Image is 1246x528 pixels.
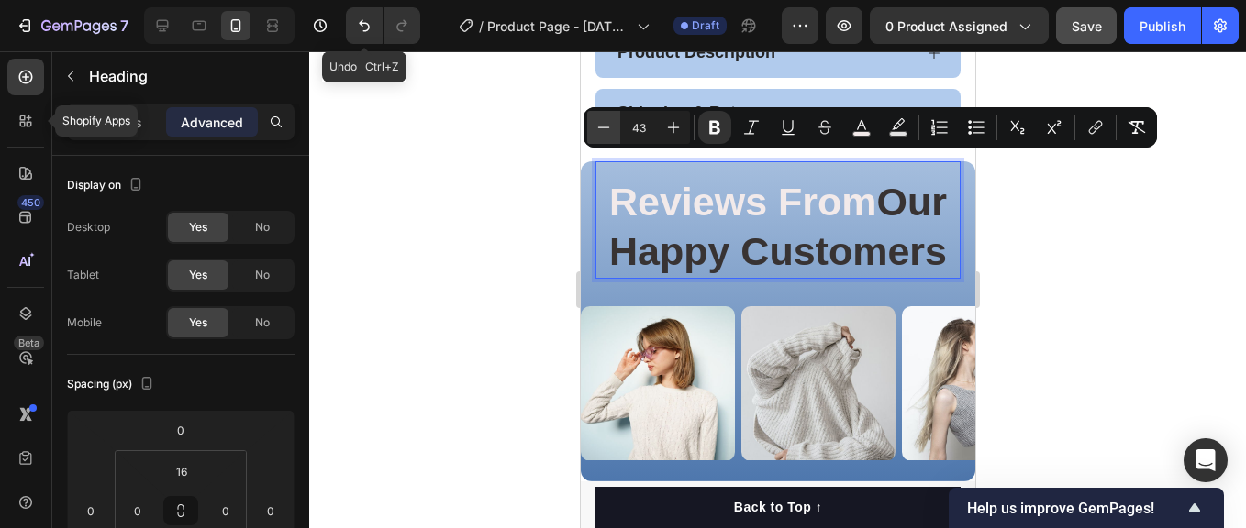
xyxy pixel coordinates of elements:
input: 0 [162,416,199,444]
div: Desktop [67,219,110,236]
button: 7 [7,7,137,44]
p: 7 [120,15,128,37]
span: Help us improve GemPages! [967,500,1184,517]
span: No [255,267,270,283]
button: Save [1056,7,1117,44]
div: Tablet [67,267,99,283]
div: Undo/Redo [346,7,420,44]
button: Back to Top ↑ [15,435,380,477]
div: 450 [17,195,44,210]
span: Product Page - [DATE] 11:02:01 [487,16,629,36]
span: No [255,219,270,236]
iframe: Design area [581,51,975,528]
input: 16px [163,457,200,485]
span: Yes [189,219,207,236]
div: Editor contextual toolbar [584,107,1157,148]
span: Yes [189,267,207,283]
p: Advanced [181,113,243,132]
button: Show survey - Help us improve GemPages! [967,497,1206,519]
input: 0px [124,497,151,524]
span: Save [1072,18,1102,34]
strong: Reviews From [28,128,296,172]
div: Display on [67,173,147,198]
p: Heading [89,65,287,87]
input: 0 [77,497,105,524]
span: Yes [189,314,207,331]
span: No [255,314,270,331]
div: Beta [14,335,44,350]
strong: Shipping & Returns [37,52,191,71]
div: Open Intercom Messenger [1184,438,1228,482]
span: / [479,16,484,36]
div: Back to Top ↑ [153,446,241,466]
div: Mobile [67,314,102,331]
span: 0 product assigned [885,16,1007,36]
h2: Rich Text Editor. Editing area: main [15,125,380,228]
input: 0px [212,497,239,524]
div: Publish [1140,16,1185,36]
input: 0 [257,497,284,524]
p: Settings [91,113,142,132]
button: 0 product assigned [870,7,1049,44]
div: Spacing (px) [67,372,158,397]
span: Draft [692,17,719,34]
button: Publish [1124,7,1201,44]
